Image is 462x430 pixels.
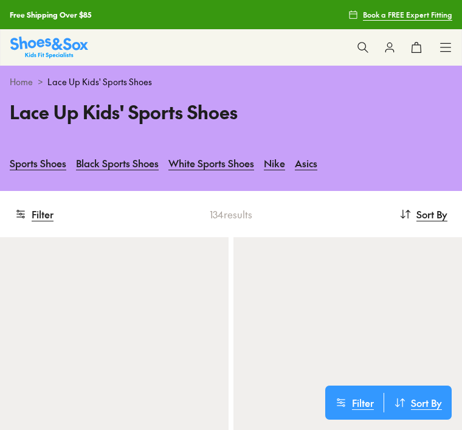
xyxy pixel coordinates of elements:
a: Black Sports Shoes [76,150,159,176]
a: Sports Shoes [10,150,66,176]
button: Filter [15,201,53,227]
span: Sort By [411,395,442,410]
button: Sort By [384,393,452,412]
img: SNS_Logo_Responsive.svg [10,36,88,58]
a: Book a FREE Expert Fitting [348,4,452,26]
a: Home [10,75,33,88]
a: Asics [295,150,317,176]
span: Lace Up Kids' Sports Shoes [47,75,152,88]
button: Sort By [399,201,447,227]
div: > [10,75,452,88]
a: Nike [264,150,285,176]
h1: Lace Up Kids' Sports Shoes [10,98,452,125]
button: Filter [325,393,384,412]
span: Sort By [416,207,447,221]
a: White Sports Shoes [168,150,254,176]
span: Book a FREE Expert Fitting [363,9,452,20]
a: Shoes & Sox [10,36,88,58]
